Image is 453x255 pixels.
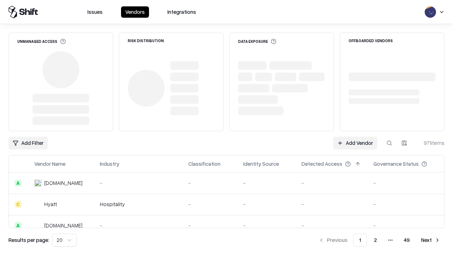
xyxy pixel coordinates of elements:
div: Offboarded Vendors [349,39,393,42]
div: Industry [100,160,119,168]
button: Integrations [163,6,200,18]
div: Hyatt [44,200,57,208]
div: Governance Status [373,160,419,168]
div: C [15,201,22,208]
div: 971 items [416,139,445,147]
div: A [15,222,22,229]
img: primesec.co.il [34,222,41,229]
div: Detected Access [302,160,342,168]
div: - [373,222,438,229]
div: Identity Source [243,160,279,168]
div: - [100,179,177,187]
nav: pagination [314,234,445,246]
div: Data Exposure [238,39,276,44]
div: - [243,200,290,208]
button: Next [417,234,445,246]
div: [DOMAIN_NAME] [44,179,82,187]
div: [DOMAIN_NAME] [44,222,82,229]
div: - [302,179,362,187]
div: Vendor Name [34,160,65,168]
div: - [373,179,438,187]
div: A [15,180,22,187]
button: Vendors [121,6,149,18]
div: - [188,179,232,187]
div: - [100,222,177,229]
div: - [243,222,290,229]
a: Add Vendor [333,137,377,149]
button: Add Filter [8,137,48,149]
img: Hyatt [34,201,41,208]
div: - [302,200,362,208]
img: intrado.com [34,180,41,187]
button: 49 [398,234,415,246]
p: Results per page: [8,236,49,244]
div: Hospitality [100,200,177,208]
div: - [302,222,362,229]
div: Unmanaged Access [17,39,66,44]
div: Classification [188,160,220,168]
div: - [188,200,232,208]
div: - [188,222,232,229]
div: - [373,200,438,208]
button: 2 [368,234,383,246]
div: Risk Distribution [128,39,164,42]
button: 1 [353,234,367,246]
button: Issues [83,6,107,18]
div: - [243,179,290,187]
